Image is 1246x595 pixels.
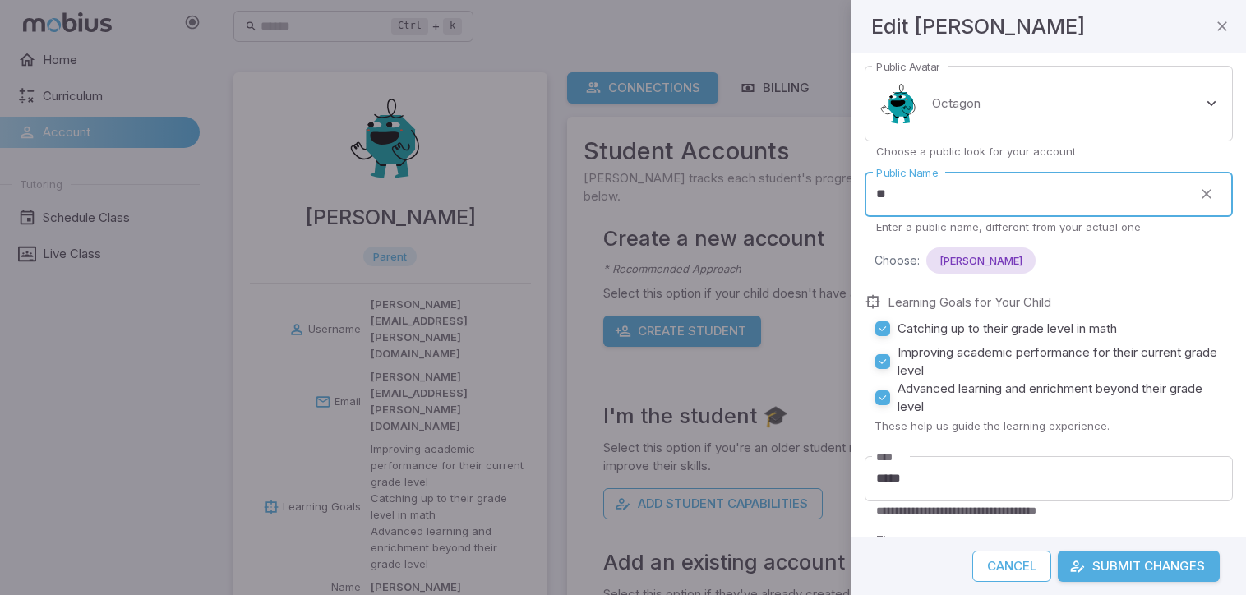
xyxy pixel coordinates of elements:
[876,79,925,128] img: octagon.svg
[876,59,939,75] label: Public Avatar
[898,344,1220,380] span: Improving academic performance for their current grade level
[926,247,1036,274] div: [PERSON_NAME]
[876,532,925,547] label: Timezone
[875,247,1233,274] div: Choose:
[898,380,1220,416] span: Advanced learning and enrichment beyond their grade level
[888,293,1051,311] label: Learning Goals for Your Child
[972,551,1051,582] button: Cancel
[1058,551,1220,582] button: Submit Changes
[871,10,1085,43] h4: Edit [PERSON_NAME]
[876,144,1221,159] p: Choose a public look for your account
[1192,179,1221,209] button: clear
[876,165,938,181] label: Public Name
[898,320,1117,338] span: Catching up to their grade level in math
[926,252,1036,269] span: [PERSON_NAME]
[875,418,1233,433] p: These help us guide the learning experience.
[932,95,981,113] p: Octagon
[876,219,1221,234] p: Enter a public name, different from your actual one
